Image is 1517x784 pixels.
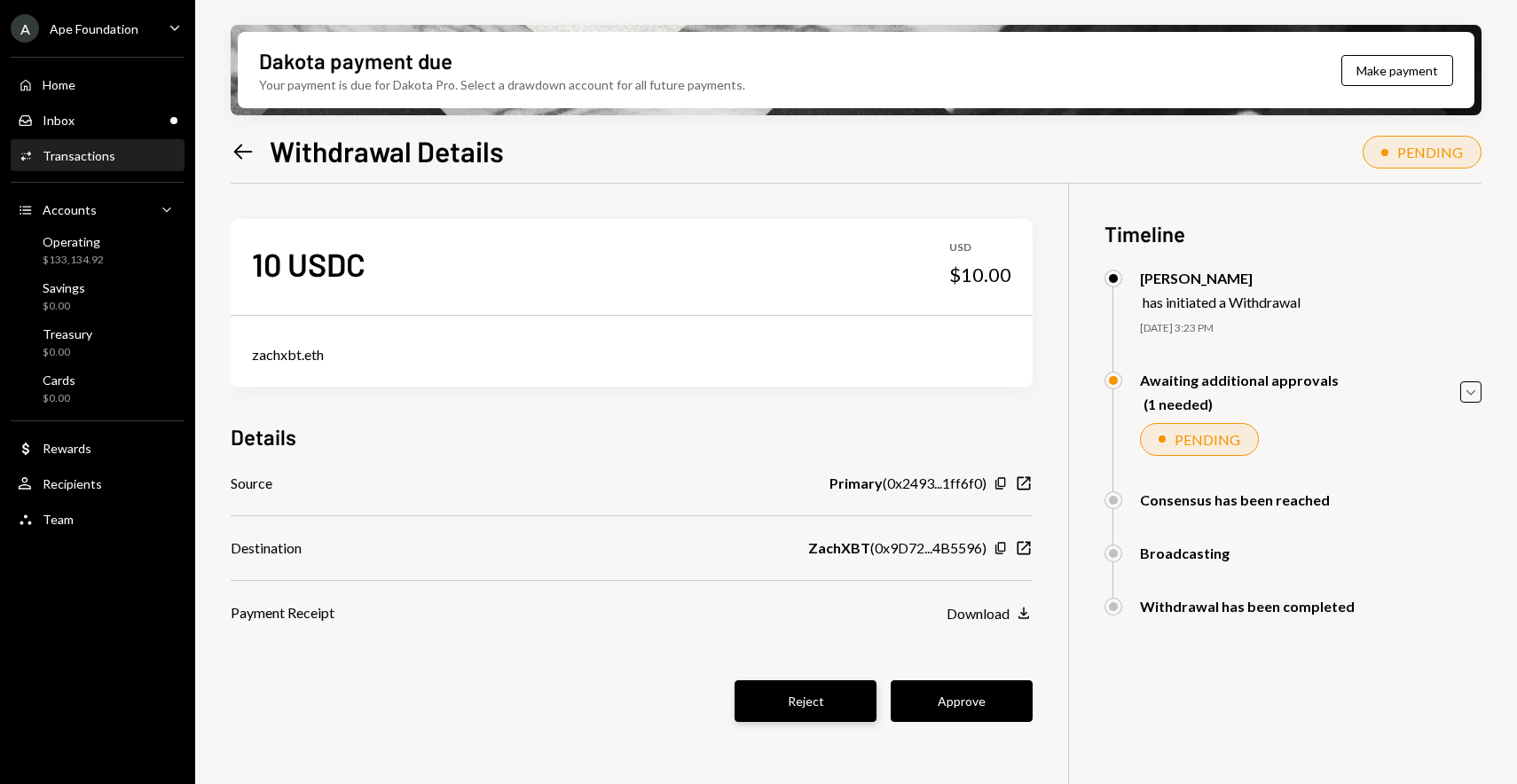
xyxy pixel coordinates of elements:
div: Treasury [43,326,92,341]
a: Inbox [11,104,185,136]
div: Recipients [43,476,102,491]
div: 10 USDC [252,244,365,284]
div: Team [43,512,74,527]
div: PENDING [1175,431,1240,448]
div: Your payment is due for Dakota Pro. Select a drawdown account for all future payments. [259,75,745,94]
div: has initiated a Withdrawal [1143,294,1301,310]
div: Broadcasting [1140,545,1230,561]
div: Dakota payment due [259,46,452,75]
a: Team [11,503,185,535]
div: (1 needed) [1144,396,1339,412]
div: ( 0x9D72...4B5596 ) [808,537,986,559]
div: Savings [43,280,85,295]
div: $10.00 [949,263,1011,287]
a: Cards$0.00 [11,367,185,410]
div: Destination [231,537,302,559]
div: [PERSON_NAME] [1140,270,1301,286]
a: Accounts [11,193,185,225]
button: Download [947,604,1033,623]
div: Source [231,473,272,494]
button: Approve [891,680,1033,722]
div: [DATE] 3:23 PM [1140,321,1482,336]
div: USD [949,240,1011,255]
div: Awaiting additional approvals [1140,372,1339,388]
div: Rewards [43,441,91,456]
button: Make payment [1341,55,1453,86]
div: zachxbt.eth [252,344,1011,365]
div: Operating [43,234,104,249]
div: Home [43,77,75,92]
div: Cards [43,372,75,388]
div: $133,134.92 [43,253,104,268]
div: Transactions [43,148,115,163]
div: $0.00 [43,299,85,314]
a: Operating$133,134.92 [11,229,185,271]
div: PENDING [1397,144,1463,161]
h3: Timeline [1104,219,1482,248]
div: $0.00 [43,391,75,406]
div: A [11,14,39,43]
b: Primary [829,473,883,494]
b: ZachXBT [808,537,870,559]
h3: Details [231,422,296,451]
div: Download [947,605,1010,622]
div: Consensus has been reached [1140,491,1330,508]
div: ( 0x2493...1ff6f0 ) [829,473,986,494]
div: Accounts [43,202,97,217]
a: Transactions [11,139,185,171]
a: Home [11,68,185,100]
div: Payment Receipt [231,602,334,623]
a: Recipients [11,467,185,499]
div: Ape Foundation [50,21,138,36]
a: Rewards [11,432,185,464]
button: Reject [735,680,876,722]
div: Inbox [43,113,75,128]
a: Savings$0.00 [11,275,185,318]
h1: Withdrawal Details [270,133,504,169]
div: $0.00 [43,345,92,360]
a: Treasury$0.00 [11,321,185,364]
div: Withdrawal has been completed [1140,598,1355,615]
